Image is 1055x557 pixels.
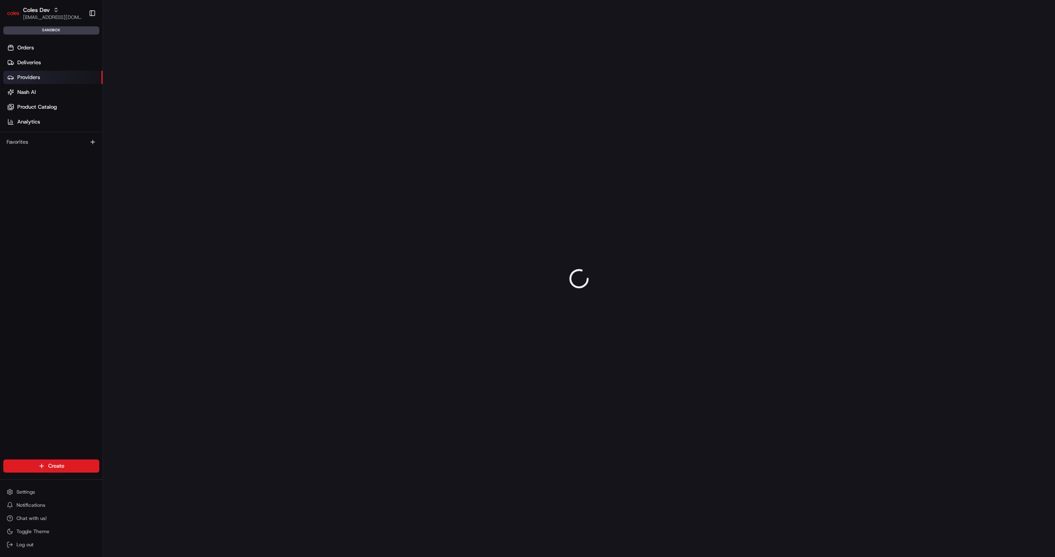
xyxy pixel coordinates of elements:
span: Deliveries [17,59,41,66]
button: Chat with us! [3,513,99,524]
a: Analytics [3,115,103,128]
a: Providers [3,71,103,84]
span: Log out [16,541,33,548]
button: Coles DevColes Dev[EMAIL_ADDRESS][DOMAIN_NAME] [3,3,85,23]
span: Nash AI [17,89,36,96]
span: Toggle Theme [16,528,49,535]
a: Product Catalog [3,100,103,114]
button: Toggle Theme [3,526,99,537]
span: Orders [17,44,34,51]
img: Coles Dev [7,7,20,20]
a: Deliveries [3,56,103,69]
div: sandbox [3,26,99,35]
button: Log out [3,539,99,550]
button: Coles Dev [23,6,50,14]
button: [EMAIL_ADDRESS][DOMAIN_NAME] [23,14,82,21]
span: Notifications [16,502,45,508]
button: Notifications [3,499,99,511]
span: Create [48,462,64,470]
span: Chat with us! [16,515,47,522]
span: Product Catalog [17,103,57,111]
button: Settings [3,486,99,498]
span: Providers [17,74,40,81]
a: Nash AI [3,86,103,99]
span: Analytics [17,118,40,126]
a: Orders [3,41,103,54]
button: Create [3,459,99,473]
div: Favorites [3,135,99,149]
span: Settings [16,489,35,495]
